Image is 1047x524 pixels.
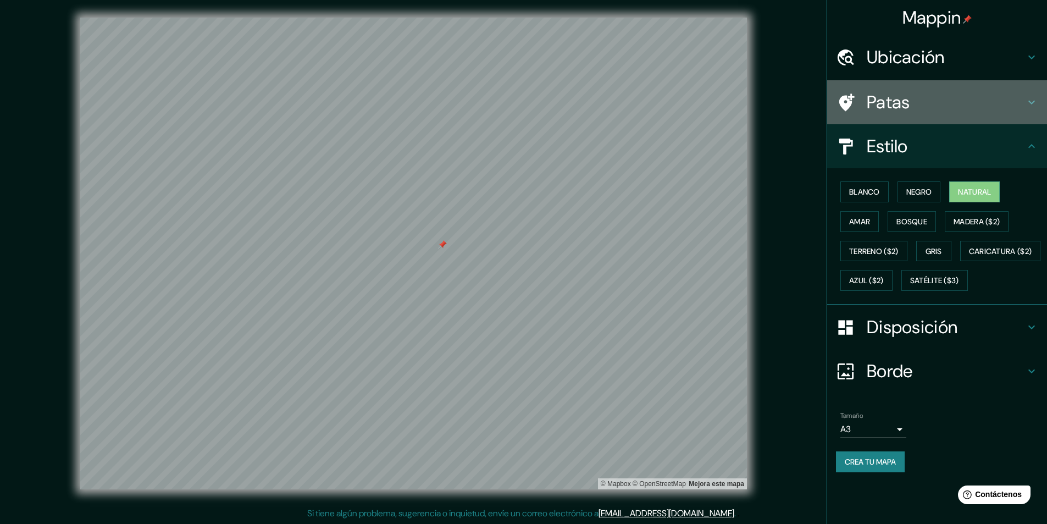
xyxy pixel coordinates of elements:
[949,181,1000,202] button: Natural
[945,211,1009,232] button: Madera ($2)
[958,187,991,197] font: Natural
[867,316,957,339] font: Disposición
[849,187,880,197] font: Blanco
[969,246,1032,256] font: Caricatura ($2)
[910,276,959,286] font: Satélite ($3)
[633,480,686,488] a: Mapa de calles abierto
[906,187,932,197] font: Negro
[898,181,941,202] button: Negro
[734,508,736,519] font: .
[901,270,968,291] button: Satélite ($3)
[867,135,908,158] font: Estilo
[926,246,942,256] font: Gris
[963,15,972,24] img: pin-icon.png
[601,480,631,488] font: © Mapbox
[80,18,747,489] canvas: Mapa
[827,124,1047,168] div: Estilo
[849,246,899,256] font: Terreno ($2)
[827,80,1047,124] div: Patas
[849,276,884,286] font: Azul ($2)
[849,217,870,227] font: Amar
[840,411,863,420] font: Tamaño
[836,451,905,472] button: Crea tu mapa
[840,421,906,438] div: A3
[689,480,744,488] font: Mejora este mapa
[840,211,879,232] button: Amar
[867,46,945,69] font: Ubicación
[867,360,913,383] font: Borde
[960,241,1041,262] button: Caricatura ($2)
[827,349,1047,393] div: Borde
[896,217,927,227] font: Bosque
[954,217,1000,227] font: Madera ($2)
[689,480,744,488] a: Map feedback
[949,481,1035,512] iframe: Lanzador de widgets de ayuda
[840,423,851,435] font: A3
[888,211,936,232] button: Bosque
[840,241,907,262] button: Terreno ($2)
[902,6,961,29] font: Mappin
[599,508,734,519] a: [EMAIL_ADDRESS][DOMAIN_NAME]
[916,241,951,262] button: Gris
[840,181,889,202] button: Blanco
[307,508,599,519] font: Si tiene algún problema, sugerencia o inquietud, envíe un correo electrónico a
[827,35,1047,79] div: Ubicación
[633,480,686,488] font: © OpenStreetMap
[601,480,631,488] a: Mapbox
[736,507,738,519] font: .
[845,457,896,467] font: Crea tu mapa
[738,507,740,519] font: .
[867,91,910,114] font: Patas
[827,305,1047,349] div: Disposición
[840,270,893,291] button: Azul ($2)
